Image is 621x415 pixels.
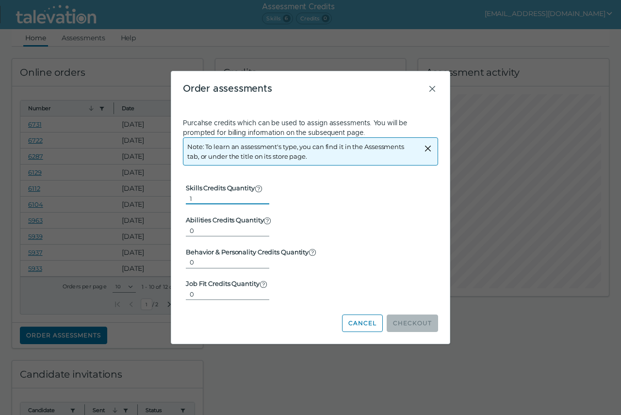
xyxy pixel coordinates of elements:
label: Abilities Credits Quantity [186,216,271,225]
button: Close [426,83,438,95]
p: Purcahse credits which can be used to assign assessments. You will be prompted for billing inform... [183,118,438,137]
label: Behavior & Personality Credits Quantity [186,248,316,257]
div: Note: To learn an assessment's type, you can find it in the Assessments tab, or under the title o... [187,138,416,165]
button: Cancel [342,315,383,332]
h3: Order assessments [183,83,426,95]
label: Skills Credits Quantity [186,184,262,193]
button: Checkout [387,315,438,332]
button: Close alert [422,142,434,153]
label: Job Fit Credits Quantity [186,280,267,288]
